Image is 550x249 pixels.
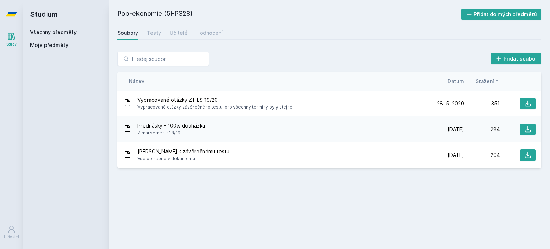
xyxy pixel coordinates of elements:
span: Stažení [476,77,494,85]
span: [DATE] [448,152,464,159]
div: Study [6,42,17,47]
button: Datum [448,77,464,85]
div: 284 [464,126,500,133]
a: Všechny předměty [30,29,77,35]
button: Přidat soubor [491,53,542,64]
a: Hodnocení [196,26,223,40]
span: Přednášky - 100% docházka [137,122,205,129]
span: Vše potřebné v dokumentu [137,155,230,162]
span: [DATE] [448,126,464,133]
div: Učitelé [170,29,188,37]
span: Vypracované otázky závěrečného testu, pro všechny termíny byly stejné. [137,104,294,111]
button: Stažení [476,77,500,85]
span: Vypracované otázky ZT LS 19/20 [137,96,294,104]
button: Název [129,77,144,85]
a: Study [1,29,21,51]
span: Zimní semestr 18/19 [137,129,205,137]
div: 204 [464,152,500,159]
div: 351 [464,100,500,107]
a: Soubory [117,26,138,40]
button: Přidat do mých předmětů [461,9,542,20]
div: Testy [147,29,161,37]
div: Soubory [117,29,138,37]
a: Uživatel [1,221,21,243]
div: Hodnocení [196,29,223,37]
div: Uživatel [4,234,19,240]
input: Hledej soubor [117,52,209,66]
span: 28. 5. 2020 [437,100,464,107]
a: Testy [147,26,161,40]
span: [PERSON_NAME] k závěrečnému testu [137,148,230,155]
span: Moje předměty [30,42,68,49]
h2: Pop-ekonomie (5HP328) [117,9,461,20]
a: Učitelé [170,26,188,40]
